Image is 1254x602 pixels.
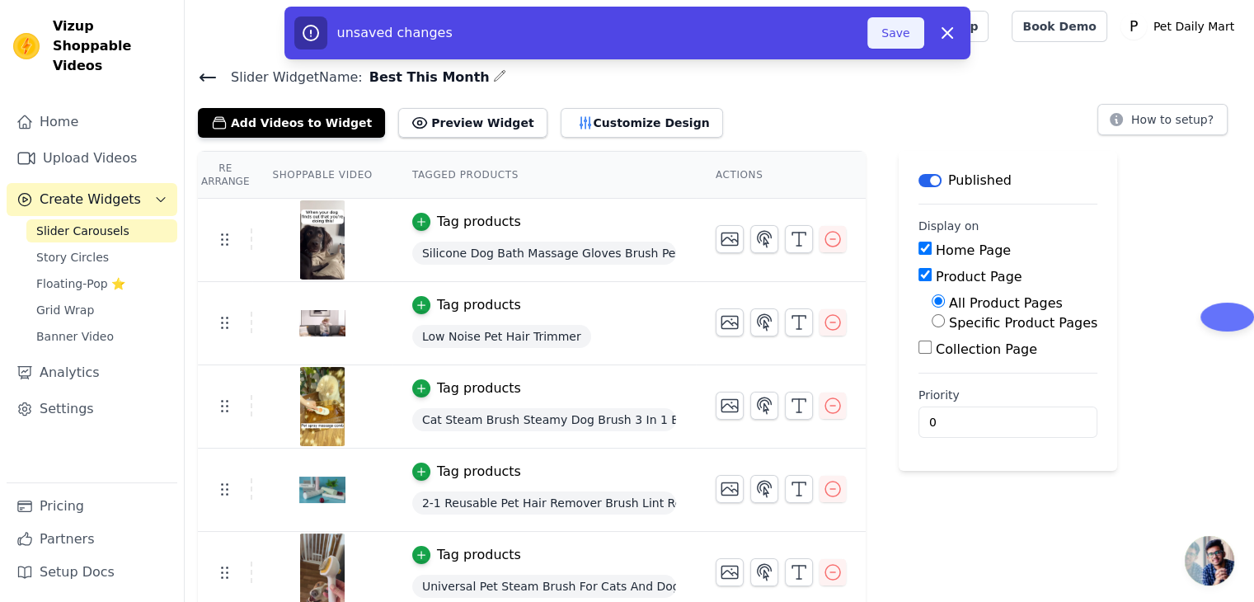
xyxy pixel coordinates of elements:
div: Tag products [437,462,521,482]
button: Save [867,17,923,49]
button: Change Thumbnail [716,225,744,253]
legend: Display on [918,218,979,234]
a: Floating-Pop ⭐ [26,272,177,295]
button: Customize Design [561,108,723,138]
th: Tagged Products [392,152,696,199]
span: Slider Widget Name: [218,68,363,87]
span: Universal Pet Steam Brush For Cats And Dogs 3-in-1 Spray Hair Removal Comb With Waterless Shampoo [412,575,676,598]
div: Edit Name [493,66,506,88]
span: Low Noise Pet Hair Trimmer [412,325,591,348]
div: Tag products [437,295,521,315]
button: Tag products [412,462,521,482]
div: Tag products [437,545,521,565]
button: Tag products [412,545,521,565]
label: All Product Pages [949,295,1063,311]
a: Open chat [1185,536,1234,586]
span: Create Widgets [40,190,141,209]
button: Tag products [412,212,521,232]
img: vizup-images-cac0.png [299,450,345,529]
button: Change Thumbnail [716,558,744,586]
a: Settings [7,393,177,426]
label: Priority [918,387,1097,403]
a: Setup Docs [7,556,177,589]
img: vizup-images-b8fc.png [299,367,345,446]
button: Create Widgets [7,183,177,216]
label: Collection Page [936,341,1037,357]
a: Grid Wrap [26,299,177,322]
th: Re Arrange [198,152,252,199]
a: How to setup? [1097,115,1228,131]
span: Cat Steam Brush Steamy Dog Brush 3 In 1 Electric Spray Cat Hair Brushes For Massage Pet Grooming ... [412,408,676,431]
a: Story Circles [26,246,177,269]
a: Banner Video [26,325,177,348]
span: Banner Video [36,328,114,345]
div: Tag products [437,379,521,398]
span: Best This Month [363,68,490,87]
label: Home Page [936,242,1011,258]
span: Story Circles [36,249,109,266]
label: Specific Product Pages [949,315,1097,331]
button: Add Videos to Widget [198,108,385,138]
a: Home [7,106,177,139]
span: Grid Wrap [36,302,94,318]
span: Floating-Pop ⭐ [36,275,125,292]
button: Change Thumbnail [716,308,744,336]
button: Preview Widget [398,108,547,138]
a: Pricing [7,490,177,523]
span: unsaved changes [337,25,453,40]
button: Tag products [412,295,521,315]
div: Tag products [437,212,521,232]
img: vizup-images-d20a.png [299,284,345,363]
button: Change Thumbnail [716,392,744,420]
p: Published [948,171,1012,190]
button: Tag products [412,379,521,398]
span: Slider Carousels [36,223,129,239]
span: Silicone Dog Bath Massage Gloves Brush Pet Cat Bathroom Cleaning Tool Comb Brush For Dog Can Pour... [412,242,676,265]
th: Shoppable Video [252,152,392,199]
label: Product Page [936,269,1022,285]
th: Actions [696,152,866,199]
a: Upload Videos [7,142,177,175]
span: 2-1 Reusable Pet Hair Remover Brush Lint Roller Portable Effective Self Cleaning Tool for Cat Dog... [412,491,676,515]
button: Change Thumbnail [716,475,744,503]
a: Partners [7,523,177,556]
a: Analytics [7,356,177,389]
a: Slider Carousels [26,219,177,242]
button: How to setup? [1097,104,1228,135]
img: vizup-images-2bb4.png [299,200,345,280]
